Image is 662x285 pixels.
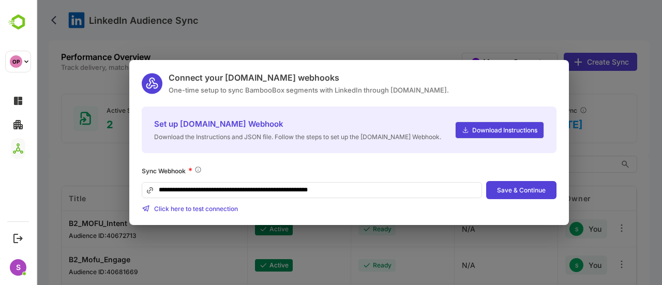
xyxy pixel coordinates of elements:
div: One-time setup to sync BambooBox segments with LinkedIn through [DOMAIN_NAME]. [132,86,413,94]
span: Set up [DOMAIN_NAME] Webhook [118,119,405,129]
div: S [10,259,26,276]
button: Save & Continue [450,181,520,199]
div: OP [10,55,22,68]
span: Click here to test connection [118,205,202,213]
span: Download Instructions [433,126,501,134]
a: Download Instructions [419,122,508,139]
span: Required for pushing segments to LinkedIn. [158,166,166,176]
div: Connect your [DOMAIN_NAME] webhooks [132,72,413,83]
button: Logout [11,231,25,245]
span: Sync Webhook [106,167,149,175]
span: Download the Instructions and JSON file. Follow the steps to set up the [DOMAIN_NAME] Webhook. [118,133,405,141]
img: BambooboxLogoMark.f1c84d78b4c51b1a7b5f700c9845e183.svg [5,12,32,32]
